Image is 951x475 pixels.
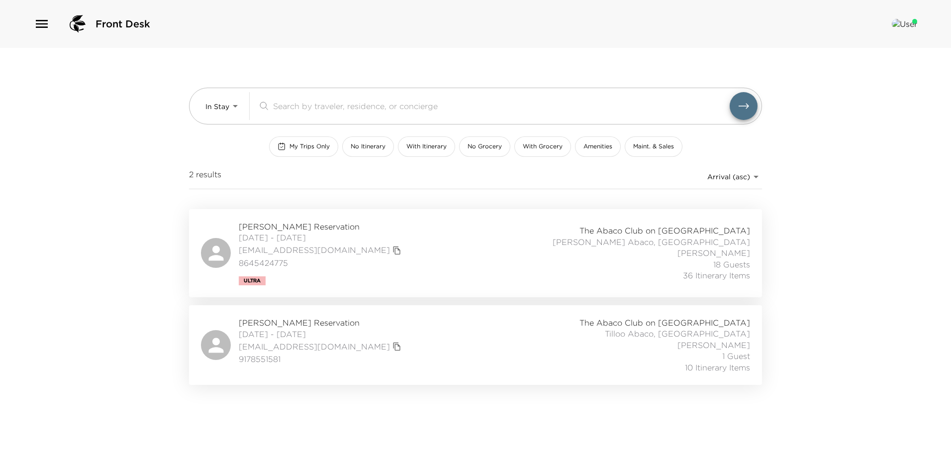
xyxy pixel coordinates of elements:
img: logo [66,12,90,36]
span: In Stay [205,102,229,111]
span: Amenities [583,142,612,151]
a: [EMAIL_ADDRESS][DOMAIN_NAME] [239,341,390,352]
span: The Abaco Club on [GEOGRAPHIC_DATA] [579,225,750,236]
span: 36 Itinerary Items [683,270,750,281]
img: User [892,19,917,29]
span: [PERSON_NAME] [677,247,750,258]
span: [DATE] - [DATE] [239,232,404,243]
span: 2 results [189,169,221,185]
span: Maint. & Sales [633,142,674,151]
span: Arrival (asc) [707,172,750,181]
button: Maint. & Sales [625,136,682,157]
button: No Itinerary [342,136,394,157]
span: 10 Itinerary Items [685,362,750,373]
span: With Itinerary [406,142,447,151]
span: [PERSON_NAME] [677,340,750,351]
button: With Grocery [514,136,571,157]
span: The Abaco Club on [GEOGRAPHIC_DATA] [579,317,750,328]
span: 18 Guests [713,259,750,270]
a: [EMAIL_ADDRESS][DOMAIN_NAME] [239,244,390,255]
span: Tilloo Abaco, [GEOGRAPHIC_DATA] [605,328,750,339]
button: Amenities [575,136,621,157]
span: 9178551581 [239,354,404,364]
span: No Grocery [468,142,502,151]
span: My Trips Only [289,142,330,151]
span: Front Desk [95,17,150,31]
button: copy primary member email [390,340,404,354]
span: [PERSON_NAME] Abaco, [GEOGRAPHIC_DATA] [553,237,750,247]
span: 8645424775 [239,257,404,268]
span: Ultra [244,278,261,284]
a: [PERSON_NAME] Reservation[DATE] - [DATE][EMAIL_ADDRESS][DOMAIN_NAME]copy primary member email9178... [189,305,762,385]
span: [PERSON_NAME] Reservation [239,221,404,232]
span: 1 Guest [722,351,750,361]
span: No Itinerary [351,142,385,151]
button: No Grocery [459,136,510,157]
button: copy primary member email [390,243,404,257]
span: With Grocery [523,142,563,151]
span: [PERSON_NAME] Reservation [239,317,404,328]
a: [PERSON_NAME] Reservation[DATE] - [DATE][EMAIL_ADDRESS][DOMAIN_NAME]copy primary member email8645... [189,209,762,297]
input: Search by traveler, residence, or concierge [273,100,730,112]
span: [DATE] - [DATE] [239,329,404,340]
button: My Trips Only [269,136,338,157]
button: With Itinerary [398,136,455,157]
